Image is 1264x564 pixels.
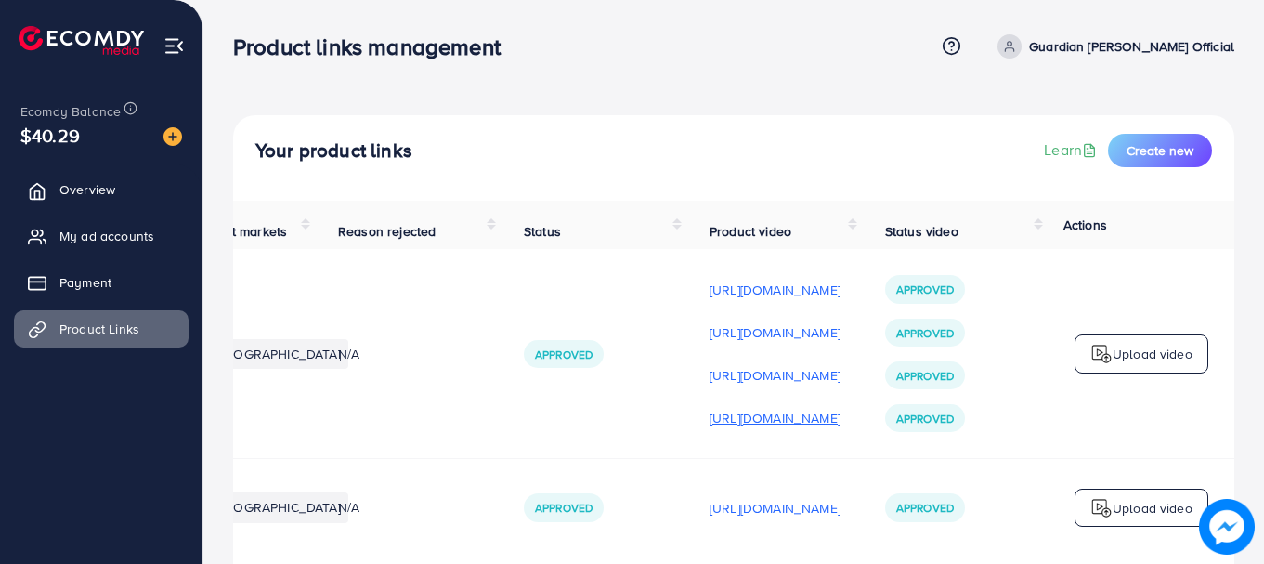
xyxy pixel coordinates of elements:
[710,407,840,429] p: [URL][DOMAIN_NAME]
[338,345,359,363] span: N/A
[59,320,139,338] span: Product Links
[1063,216,1107,234] span: Actions
[163,127,182,146] img: image
[1029,35,1234,58] p: Guardian [PERSON_NAME] Official
[206,339,348,369] li: [GEOGRAPHIC_DATA]
[255,139,412,163] h4: Your product links
[233,33,515,60] h3: Product links management
[338,222,436,241] span: Reason rejected
[1044,139,1101,161] a: Learn
[710,279,840,301] p: [URL][DOMAIN_NAME]
[19,26,144,55] img: logo
[206,492,348,522] li: [GEOGRAPHIC_DATA]
[1127,141,1193,160] span: Create new
[14,171,189,208] a: Overview
[885,222,958,241] span: Status video
[535,500,593,516] span: Approved
[20,102,121,121] span: Ecomdy Balance
[14,264,189,301] a: Payment
[1108,134,1212,167] button: Create new
[535,347,593,362] span: Approved
[710,497,840,519] p: [URL][DOMAIN_NAME]
[14,217,189,255] a: My ad accounts
[1113,497,1192,519] p: Upload video
[990,34,1234,59] a: Guardian [PERSON_NAME] Official
[896,411,954,426] span: Approved
[199,222,287,241] span: Target markets
[710,222,791,241] span: Product video
[1203,503,1251,551] img: image
[896,282,954,297] span: Approved
[163,35,185,57] img: menu
[14,310,189,348] a: Product Links
[59,180,115,199] span: Overview
[710,364,840,387] p: [URL][DOMAIN_NAME]
[1090,497,1113,519] img: logo
[896,368,954,384] span: Approved
[338,498,359,517] span: N/A
[20,122,80,149] span: $40.29
[1113,343,1192,365] p: Upload video
[1090,343,1113,365] img: logo
[710,321,840,344] p: [URL][DOMAIN_NAME]
[59,227,154,245] span: My ad accounts
[524,222,561,241] span: Status
[59,273,111,292] span: Payment
[896,500,954,516] span: Approved
[896,325,954,341] span: Approved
